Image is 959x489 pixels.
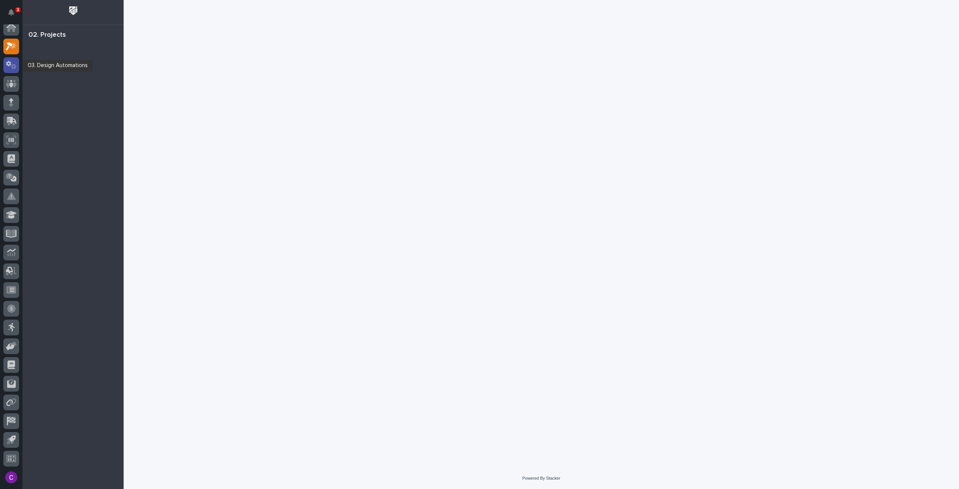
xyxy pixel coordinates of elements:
button: users-avatar [3,470,19,485]
div: Notifications3 [9,9,19,21]
div: 02. Projects [28,31,66,39]
p: 3 [16,7,19,12]
a: Powered By Stacker [522,476,560,480]
img: Workspace Logo [66,4,80,18]
button: Notifications [3,4,19,20]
